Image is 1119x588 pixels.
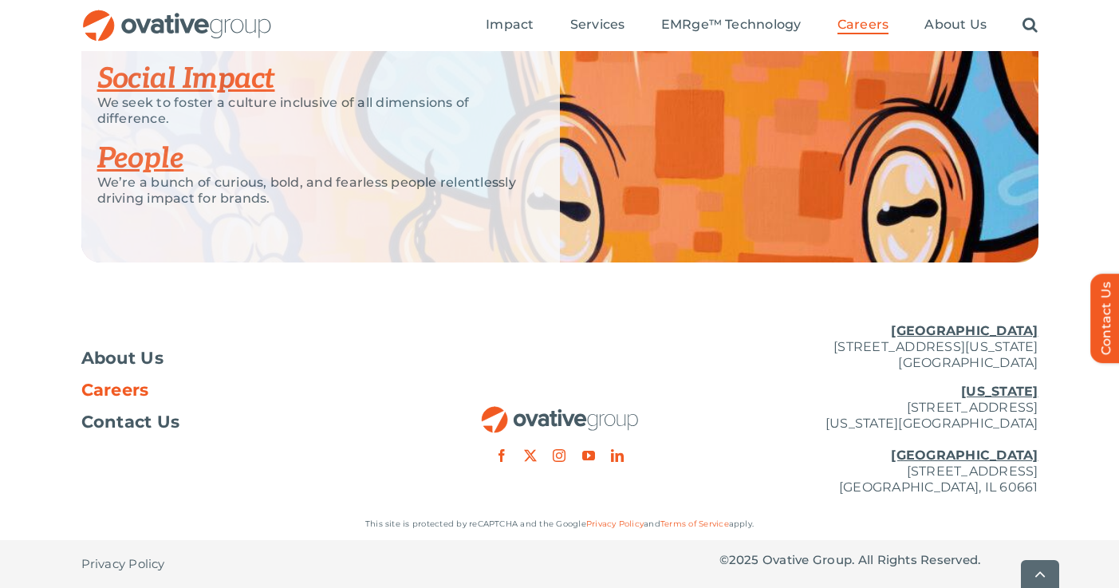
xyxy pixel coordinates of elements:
[837,17,889,33] span: Careers
[97,61,275,97] a: Social Impact
[486,17,534,34] a: Impact
[719,384,1038,495] p: [STREET_ADDRESS] [US_STATE][GEOGRAPHIC_DATA] [STREET_ADDRESS] [GEOGRAPHIC_DATA], IL 60661
[961,384,1038,399] u: [US_STATE]
[81,540,400,588] nav: Footer - Privacy Policy
[719,323,1038,371] p: [STREET_ADDRESS][US_STATE] [GEOGRAPHIC_DATA]
[81,556,165,572] span: Privacy Policy
[582,449,595,462] a: youtube
[729,552,759,567] span: 2025
[570,17,625,33] span: Services
[611,449,624,462] a: linkedin
[924,17,987,33] span: About Us
[97,141,184,176] a: People
[891,323,1038,338] u: [GEOGRAPHIC_DATA]
[486,17,534,33] span: Impact
[81,382,400,398] a: Careers
[97,95,520,127] p: We seek to foster a culture inclusive of all dimensions of difference.
[81,350,400,430] nav: Footer Menu
[661,17,802,33] span: EMRge™ Technology
[81,414,400,430] a: Contact Us
[81,8,273,23] a: OG_Full_horizontal_RGB
[81,382,149,398] span: Careers
[891,448,1038,463] u: [GEOGRAPHIC_DATA]
[586,519,644,529] a: Privacy Policy
[924,17,987,34] a: About Us
[495,449,508,462] a: facebook
[81,414,180,430] span: Contact Us
[524,449,537,462] a: twitter
[661,17,802,34] a: EMRge™ Technology
[480,404,640,420] a: OG_Full_horizontal_RGB
[553,449,565,462] a: instagram
[97,175,520,207] p: We’re a bunch of curious, bold, and fearless people relentlessly driving impact for brands.
[837,17,889,34] a: Careers
[81,540,165,588] a: Privacy Policy
[81,350,400,366] a: About Us
[719,552,1038,568] p: © Ovative Group. All Rights Reserved.
[570,17,625,34] a: Services
[81,516,1038,532] p: This site is protected by reCAPTCHA and the Google and apply.
[660,519,729,529] a: Terms of Service
[1022,17,1038,34] a: Search
[81,350,164,366] span: About Us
